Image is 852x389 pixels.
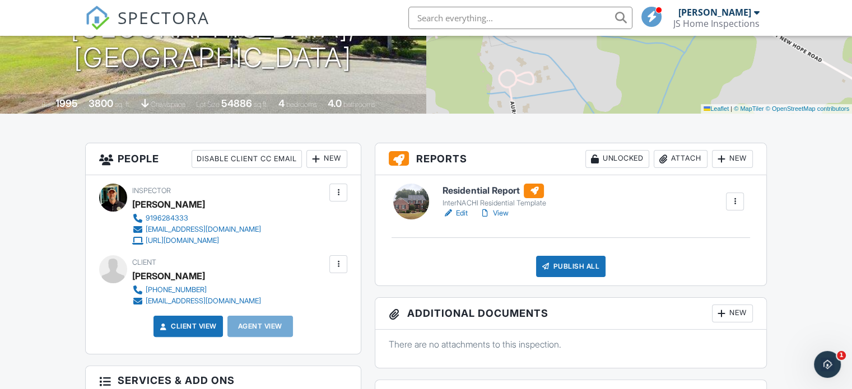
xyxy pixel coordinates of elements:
div: JS Home Inspections [673,18,760,29]
a: SPECTORA [85,15,209,39]
div: New [306,150,347,168]
div: [EMAIL_ADDRESS][DOMAIN_NAME] [146,297,261,306]
a: © OpenStreetMap contributors [766,105,849,112]
div: 1995 [55,97,78,109]
div: [EMAIL_ADDRESS][DOMAIN_NAME] [146,225,261,234]
div: [PERSON_NAME] [132,268,205,284]
span: | [730,105,732,112]
span: sq.ft. [254,100,268,109]
span: crawlspace [151,100,185,109]
span: sq. ft. [115,100,131,109]
h3: Additional Documents [375,298,766,330]
div: 4 [278,97,285,109]
span: Built [41,100,54,109]
a: [URL][DOMAIN_NAME] [132,235,261,246]
span: Client [132,258,156,266]
h3: Reports [375,143,766,175]
div: [URL][DOMAIN_NAME] [146,236,219,245]
a: 9196284333 [132,213,261,224]
a: [EMAIL_ADDRESS][DOMAIN_NAME] [132,296,261,307]
div: 54886 [221,97,252,109]
div: InterNACHI Residential Template [443,199,546,208]
iframe: Intercom live chat [814,351,841,378]
a: Client View [157,321,217,332]
div: Unlocked [585,150,649,168]
a: [PHONE_NUMBER] [132,284,261,296]
p: There are no attachments to this inspection. [389,338,753,350]
div: [PHONE_NUMBER] [146,285,207,294]
a: View [479,208,508,219]
span: Inspector [132,186,171,195]
input: Search everything... [408,7,632,29]
div: [PERSON_NAME] [678,7,751,18]
div: New [712,304,753,322]
div: [PERSON_NAME] [132,196,205,213]
div: Attach [654,150,707,168]
span: 1 [837,351,846,360]
a: Residential Report InterNACHI Residential Template [443,184,546,208]
a: Edit [443,208,468,219]
a: © MapTiler [734,105,764,112]
a: [EMAIL_ADDRESS][DOMAIN_NAME] [132,224,261,235]
span: bathrooms [343,100,375,109]
img: The Best Home Inspection Software - Spectora [85,6,110,30]
div: New [712,150,753,168]
div: Publish All [536,256,606,277]
div: Disable Client CC Email [192,150,302,168]
div: 4.0 [328,97,342,109]
span: SPECTORA [118,6,209,29]
h6: Residential Report [443,184,546,198]
div: 3800 [89,97,113,109]
h3: People [86,143,361,175]
span: Lot Size [196,100,220,109]
div: 9196284333 [146,214,188,223]
span: bedrooms [286,100,317,109]
a: Leaflet [704,105,729,112]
